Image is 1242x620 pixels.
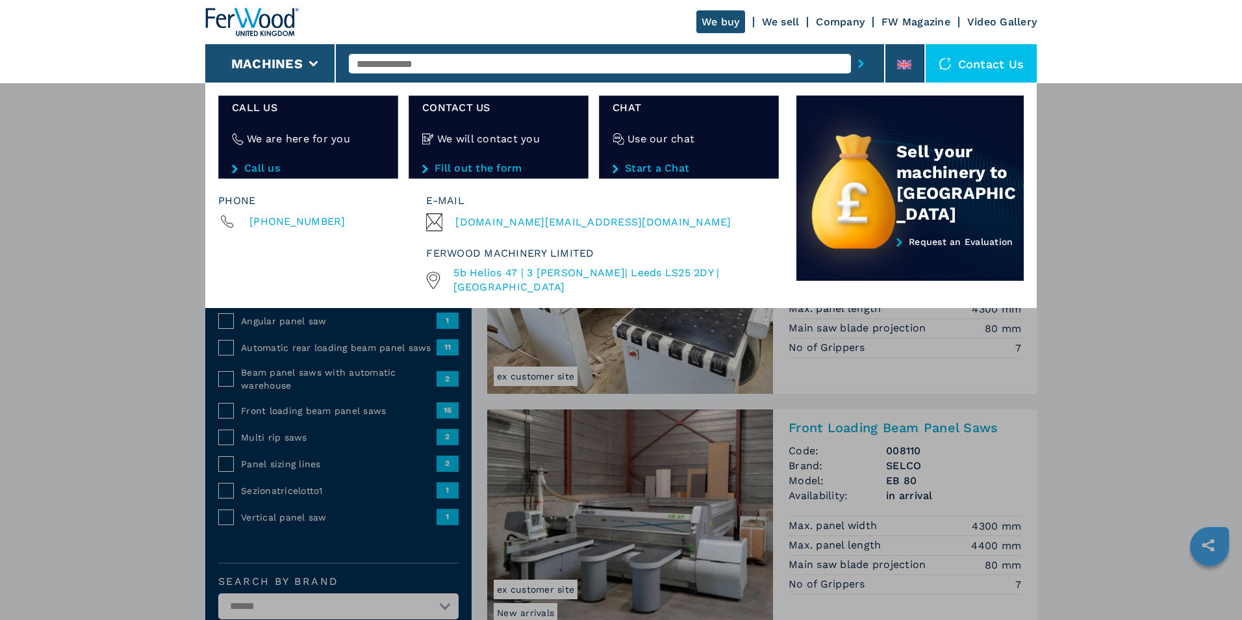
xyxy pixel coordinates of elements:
h4: Use our chat [627,131,694,146]
div: E-mail [426,192,773,210]
span: [DOMAIN_NAME][EMAIL_ADDRESS][DOMAIN_NAME] [455,213,731,231]
img: Phone [218,213,236,231]
img: We will contact you [422,133,434,145]
a: Fill out the form [422,162,575,174]
div: Sell your machinery to [GEOGRAPHIC_DATA] [896,141,1024,224]
h4: We are here for you [247,131,350,146]
a: Video Gallery [967,16,1037,28]
a: FW Magazine [881,16,950,28]
div: Contact us [926,44,1037,83]
a: Company [816,16,865,28]
a: We buy [696,10,745,33]
button: Machines [231,56,303,71]
a: Start a Chat [613,162,765,174]
a: Request an Evaluation [796,237,1024,281]
a: Call us [232,162,385,174]
img: 0at4OqP8HB87P+sUh2Q4AAAAASUVORK5CYII= [426,272,440,289]
img: Email [426,213,442,231]
span: [PHONE_NUMBER] [249,213,346,231]
button: submit-button [851,49,871,79]
span: Call us [232,100,385,115]
span: 5b Helios 47 | 3 [PERSON_NAME] [453,266,625,279]
img: Use our chat [613,133,624,145]
div: Phone [218,192,426,210]
img: Ferwood [205,8,299,36]
a: We sell [762,16,800,28]
span: CONTACT US [422,100,575,115]
img: Contact us [939,57,952,70]
span: CHAT [613,100,765,115]
div: Ferwood Machinery Limited [426,244,773,263]
h4: We will contact you [437,131,540,146]
img: We are here for you [232,133,244,145]
a: 5b Helios 47 | 3 [PERSON_NAME]| Leeds LS25 2DY | [GEOGRAPHIC_DATA] [453,266,773,295]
